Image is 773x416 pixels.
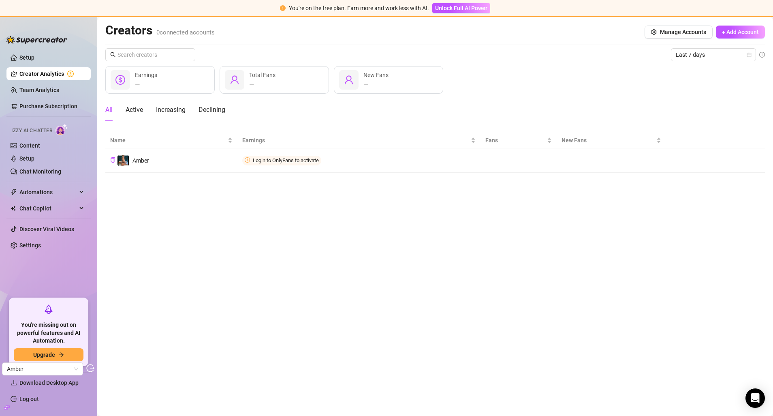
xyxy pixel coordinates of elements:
[230,75,239,85] span: user
[11,206,16,211] img: Chat Copilot
[11,380,17,386] span: download
[242,136,470,145] span: Earnings
[19,168,61,175] a: Chat Monitoring
[56,124,68,135] img: AI Chatter
[58,352,64,358] span: arrow-right
[156,29,215,36] span: 0 connected accounts
[747,52,752,57] span: calendar
[19,396,39,402] a: Log out
[14,348,83,361] button: Upgradearrow-right
[4,405,10,410] span: build
[645,26,713,39] button: Manage Accounts
[759,52,765,58] span: info-circle
[745,388,765,408] div: Open Intercom Messenger
[280,5,286,11] span: exclamation-circle
[716,26,765,39] button: + Add Account
[363,72,389,78] span: New Fans
[557,133,666,148] th: New Fans
[14,321,83,345] span: You're missing out on powerful features and AI Automation.
[117,50,184,59] input: Search creators
[245,157,250,163] span: clock-circle
[289,5,429,11] span: You're on the free plan. Earn more and work less with AI.
[135,79,157,89] div: —
[19,54,34,61] a: Setup
[11,189,17,195] span: thunderbolt
[156,105,186,115] div: Increasing
[19,87,59,93] a: Team Analytics
[19,142,40,149] a: Content
[237,133,481,148] th: Earnings
[480,133,557,148] th: Fans
[722,29,759,35] span: + Add Account
[660,29,706,35] span: Manage Accounts
[33,352,55,358] span: Upgrade
[19,226,74,232] a: Discover Viral Videos
[485,136,545,145] span: Fans
[132,157,149,164] span: Amber
[110,157,115,163] button: Copy Creator ID
[19,242,41,249] a: Settings
[676,49,751,61] span: Last 7 days
[19,67,84,80] a: Creator Analytics exclamation-circle
[115,75,125,85] span: dollar-circle
[11,127,52,135] span: Izzy AI Chatter
[253,157,319,163] span: Login to OnlyFans to activate
[105,105,113,115] div: All
[249,72,275,78] span: Total Fans
[435,5,487,11] span: Unlock Full AI Power
[432,5,490,11] a: Unlock Full AI Power
[135,72,157,78] span: Earnings
[126,105,143,115] div: Active
[19,155,34,162] a: Setup
[19,380,79,386] span: Download Desktop App
[110,136,226,145] span: Name
[344,75,354,85] span: user
[7,363,78,375] span: Amber
[105,23,215,38] h2: Creators
[249,79,275,89] div: —
[86,364,94,372] span: logout
[117,155,129,166] img: Amber
[110,157,115,163] span: copy
[110,52,116,58] span: search
[19,100,84,113] a: Purchase Subscription
[19,202,77,215] span: Chat Copilot
[199,105,225,115] div: Declining
[6,36,67,44] img: logo-BBDzfeDw.svg
[44,304,53,314] span: rocket
[651,29,657,35] span: setting
[562,136,655,145] span: New Fans
[363,79,389,89] div: —
[19,186,77,199] span: Automations
[105,133,237,148] th: Name
[432,3,490,13] button: Unlock Full AI Power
